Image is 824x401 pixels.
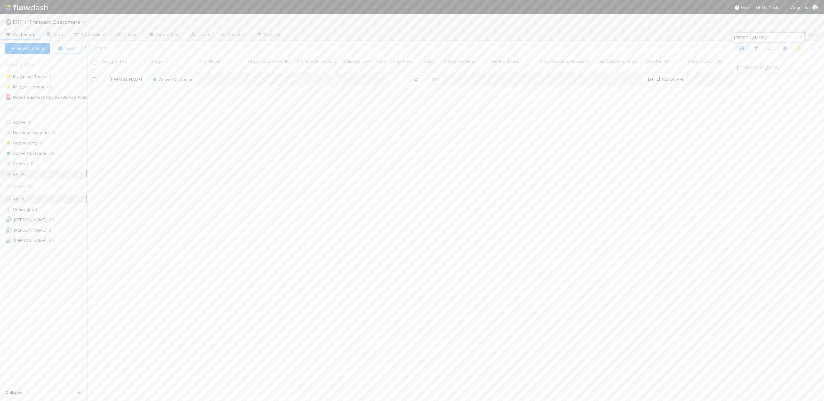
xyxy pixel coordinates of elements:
[31,160,33,168] span: 6
[13,19,89,25] span: ERP > Transact Customers
[5,390,23,395] span: Collapse
[5,180,33,193] span: Assigned To
[296,58,338,64] span: Affiliated Fund Admin(s)
[111,30,143,40] a: Layout
[49,236,54,245] span: 45
[49,149,54,157] span: 66
[5,84,12,89] span: ⚡
[185,30,214,40] a: Team
[646,58,670,64] span: Created On
[5,237,12,244] img: avatar_ec9c1780-91d7-48bb-898e-5f40cebd5ff8.png
[248,58,290,64] span: Organization Handle
[199,58,221,64] span: Firm Name
[492,58,518,64] span: Health Score
[688,58,722,64] span: SFDC Account ID
[646,76,683,82] div: [DATE] 1:20:03 PM
[5,2,48,13] img: logo-inverted-e16ddd16eac7371096b0.svg
[733,34,797,41] input: Search...
[28,120,31,125] span: 8
[49,216,54,224] span: 33
[49,226,51,234] span: 2
[151,58,163,64] span: Stage
[20,196,26,201] span: 80
[84,45,106,51] small: 1 Customer
[5,31,35,38] span: Customers
[5,205,86,213] div: Unassigned
[5,103,19,116] span: Stage
[5,93,95,101] div: Needs Business Review/Survey Actioned
[5,19,12,25] span: ©️
[5,139,37,147] span: Onboarding
[342,58,385,64] span: Affiliated Law Firm(s)
[5,94,12,100] span: 🚨
[734,4,750,11] div: Help
[53,43,82,54] button: Import
[412,76,417,82] div: 72
[14,227,46,233] span: [PERSON_NAME]
[109,77,142,82] span: [PERSON_NAME]
[5,227,12,233] img: avatar_31a23b92-6f17-4cd3-bc91-ece30a602713.png
[5,216,12,223] img: avatar_ef15843f-6fde-4057-917e-3fb236f438ca.png
[422,58,434,64] span: Tasks
[5,170,86,178] div: All
[5,149,47,157] span: Active Customer
[49,73,58,81] span: 3
[5,195,86,203] div: All
[102,58,127,64] span: Assigned To
[159,77,193,82] span: Active Customer
[390,58,412,64] span: Templates
[251,30,286,40] a: Settings
[5,129,50,137] span: Net new customer
[444,58,475,64] span: Active Products
[597,58,642,64] span: Last Business Review Date
[103,77,108,82] img: avatar_ef15843f-6fde-4057-917e-3fb236f438ca.png
[5,73,46,81] div: My Active Tasks
[812,5,819,11] img: avatar_ef15843f-6fde-4057-917e-3fb236f438ca.png
[14,238,46,243] span: [PERSON_NAME]
[433,76,439,82] div: 141
[92,77,96,82] input: Toggle Row Selected
[5,160,28,168] span: Archive
[755,5,781,10] span: My Tasks
[214,30,251,40] a: Analytics
[5,74,12,79] span: ⭐
[791,5,810,10] span: AngelList
[5,43,50,54] button: NewCustomer
[39,139,42,147] span: 8
[53,129,55,137] span: 0
[47,83,59,91] span: 80
[5,118,86,126] div: Active
[796,30,824,40] a: Docs
[5,83,45,91] div: IM Sync Update
[92,60,96,64] input: Toggle All Rows Selected
[5,58,33,71] span: Saved Views
[143,30,185,40] a: Automation
[40,30,68,40] a: Data
[737,59,779,70] a: + [GEOGRAPHIC_DATA]
[14,217,46,222] span: [PERSON_NAME]
[541,58,594,64] span: Next Business Review Date
[20,170,26,178] span: 80
[73,31,106,38] span: Flow Builder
